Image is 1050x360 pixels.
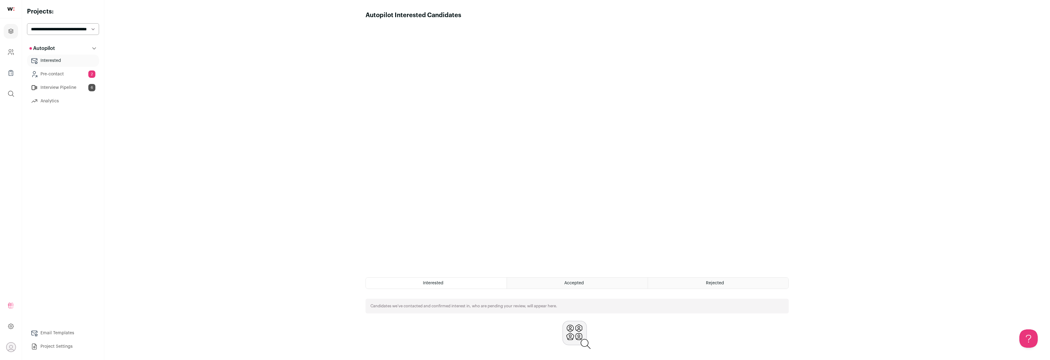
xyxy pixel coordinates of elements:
a: Pre-contact2 [27,68,99,80]
h1: Autopilot Interested Candidates [366,11,461,20]
button: Autopilot [27,42,99,55]
p: Autopilot [29,45,55,52]
a: Projects [4,24,18,39]
a: Project Settings [27,340,99,353]
a: Company and ATS Settings [4,45,18,59]
a: Rejected [648,278,788,289]
a: Company Lists [4,66,18,80]
span: Rejected [706,281,724,285]
img: wellfound-shorthand-0d5821cbd27db2630d0214b213865d53afaa358527fdda9d0ea32b1df1b89c2c.svg [7,7,14,11]
a: Analytics [27,95,99,107]
iframe: Toggle Customer Support [1019,329,1038,348]
p: Candidates we’ve contacted and confirmed interest in, who are pending your review, will appear here. [370,304,557,309]
button: Open dropdown [6,342,16,352]
h2: Projects: [27,7,99,16]
span: 6 [88,84,95,91]
span: Interested [423,281,443,285]
span: 2 [88,70,95,78]
a: Email Templates [27,327,99,339]
a: Interview Pipeline6 [27,81,99,94]
span: Accepted [564,281,584,285]
iframe: Autopilot Interested [366,20,789,270]
a: Interested [27,55,99,67]
a: Accepted [507,278,647,289]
